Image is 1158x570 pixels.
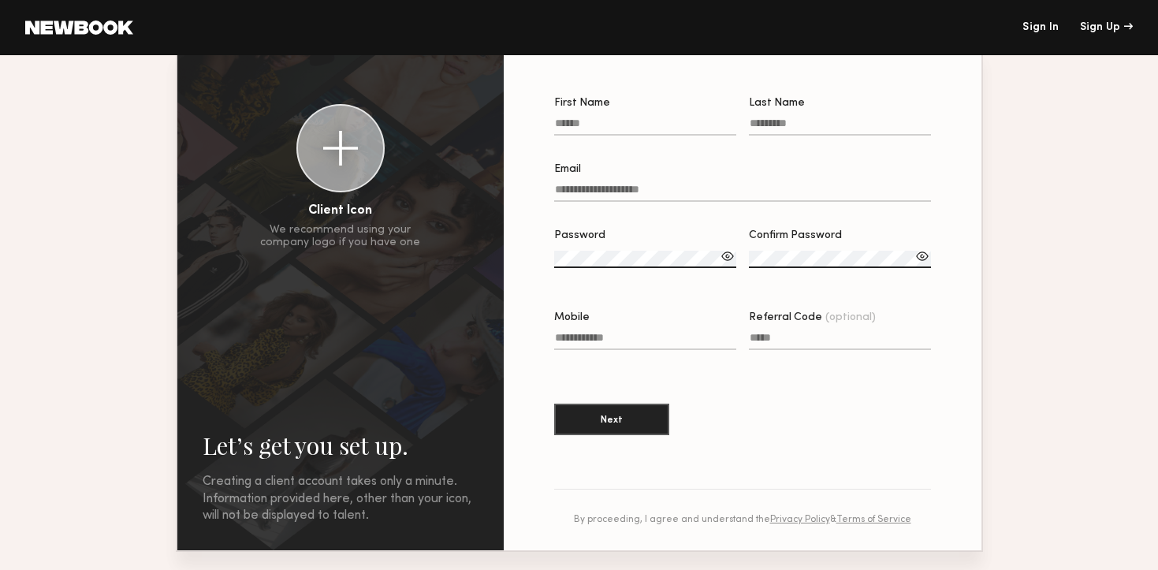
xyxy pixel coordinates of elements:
a: Privacy Policy [770,515,830,524]
a: Sign In [1022,22,1059,33]
a: Terms of Service [836,515,911,524]
div: Client Icon [308,205,372,218]
input: Last Name [749,117,931,136]
input: Confirm Password [749,251,931,268]
input: Password [554,251,736,268]
div: Sign Up [1080,22,1133,33]
div: By proceeding, I agree and understand the & [554,515,931,525]
div: Confirm Password [749,230,931,241]
div: We recommend using your company logo if you have one [260,224,420,249]
input: Email [554,184,931,202]
input: First Name [554,117,736,136]
div: Mobile [554,312,736,323]
div: First Name [554,98,736,109]
div: Referral Code [749,312,931,323]
span: (optional) [825,312,876,323]
div: Email [554,164,931,175]
div: Creating a client account takes only a minute. Information provided here, other than your icon, w... [203,474,478,525]
button: Next [554,404,669,435]
h2: Let’s get you set up. [203,430,478,461]
input: Referral Code(optional) [749,332,931,350]
div: Last Name [749,98,931,109]
input: Mobile [554,332,736,350]
div: Password [554,230,736,241]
